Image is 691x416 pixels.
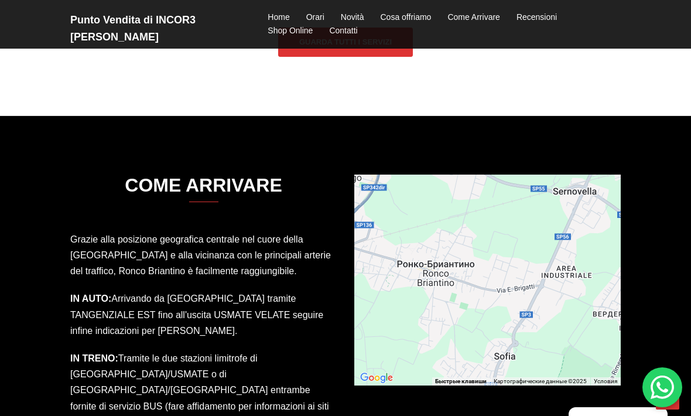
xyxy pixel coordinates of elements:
[329,24,357,38] a: Contatti
[70,175,337,202] h3: COME ARRIVARE
[70,231,337,279] p: Grazie alla posizione geografica centrale nel cuore della [GEOGRAPHIC_DATA] e alla vicinanza con ...
[70,294,111,304] strong: IN AUTO:
[435,377,487,386] button: Быстрые клавиши
[381,11,432,25] a: Cosa offriamo
[447,11,500,25] a: Come Arrivare
[70,291,337,339] p: Arrivando da [GEOGRAPHIC_DATA] tramite TANGENZIALE EST fino all'uscita USMATE VELATE seguire infi...
[268,11,289,25] a: Home
[494,378,587,384] span: Картографические данные ©2025
[357,370,396,386] img: Google
[341,11,364,25] a: Novità
[357,370,396,386] a: Открыть эту область в Google Картах (в новом окне)
[306,11,324,25] a: Orari
[70,353,118,363] strong: IN TRENO:
[642,367,682,407] div: Hai qualche domanda? Mandaci un Whatsapp
[516,11,557,25] a: Recensioni
[268,24,313,38] a: Shop Online
[594,378,617,384] a: Условия
[70,12,242,46] h2: Punto Vendita di INCOR3 [PERSON_NAME]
